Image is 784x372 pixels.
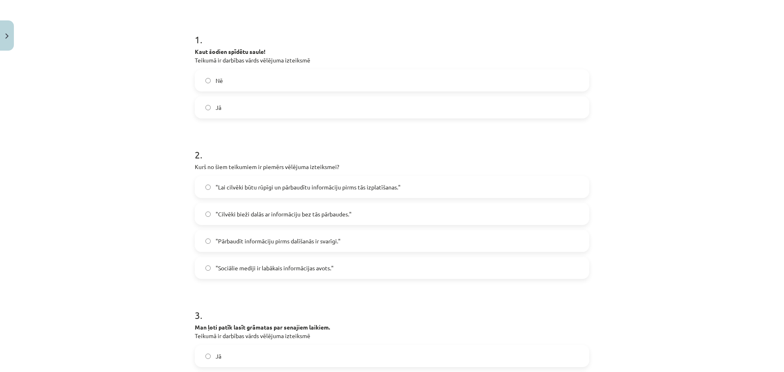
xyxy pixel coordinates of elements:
[195,163,589,171] p: Kurš no šiem teikumiem ir piemērs vēlējuma izteiksmei?
[216,237,341,245] span: "Pārbaudīt informāciju pirms dalīšanās ir svarīgi."
[216,103,221,112] span: Jā
[195,323,330,331] strong: Man ļoti patīk lasīt grāmatas par senajiem laikiem.
[216,352,221,361] span: Jā
[195,20,589,45] h1: 1 .
[205,238,211,244] input: "Pārbaudīt informāciju pirms dalīšanās ir svarīgi."
[216,264,334,272] span: "Sociālie mediji ir labākais informācijas avots."
[216,210,352,218] span: "Cilvēki bieži dalās ar informāciju bez tās pārbaudes."
[195,295,589,321] h1: 3 .
[195,48,265,55] strong: Kaut šodien spīdētu saule!
[205,265,211,271] input: "Sociālie mediji ir labākais informācijas avots."
[5,33,9,39] img: icon-close-lesson-0947bae3869378f0d4975bcd49f059093ad1ed9edebbc8119c70593378902aed.svg
[216,76,223,85] span: Nē
[195,323,589,340] p: Teikumā ir darbības vārds vēlējuma izteiksmē
[205,185,211,190] input: "Lai cilvēki būtu rūpīgi un pārbaudītu informāciju pirms tās izplatīšanas."
[205,78,211,83] input: Nē
[195,135,589,160] h1: 2 .
[216,183,401,192] span: "Lai cilvēki būtu rūpīgi un pārbaudītu informāciju pirms tās izplatīšanas."
[205,105,211,110] input: Jā
[195,47,589,65] p: Teikumā ir darbības vārds vēlējuma izteiksmē
[205,354,211,359] input: Jā
[205,212,211,217] input: "Cilvēki bieži dalās ar informāciju bez tās pārbaudes."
